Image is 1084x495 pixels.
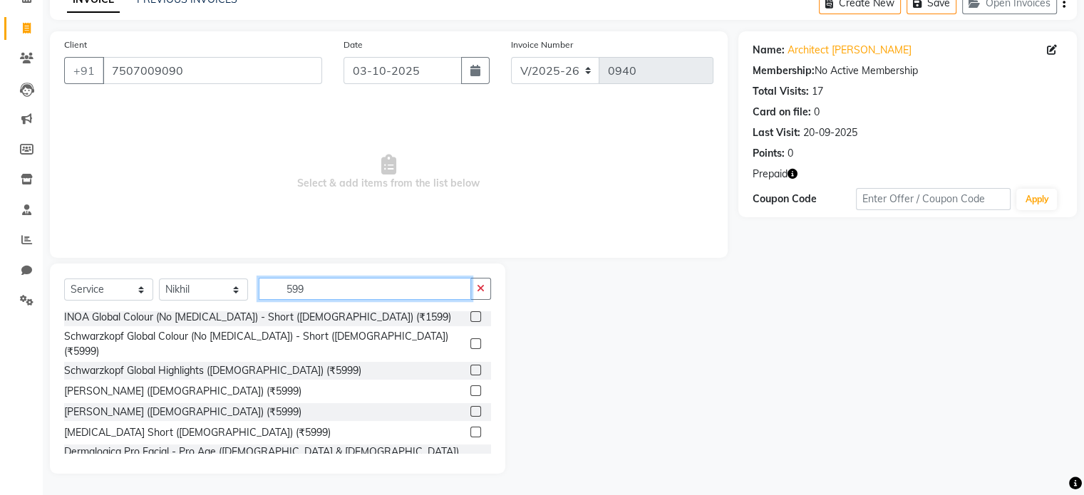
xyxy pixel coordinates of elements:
div: Membership: [753,63,815,78]
div: 20-09-2025 [803,125,857,140]
label: Client [64,38,87,51]
div: 0 [788,146,793,161]
div: INOA Global Colour (No [MEDICAL_DATA]) - Short ([DEMOGRAPHIC_DATA]) (₹1599) [64,310,451,325]
label: Invoice Number [511,38,573,51]
div: [MEDICAL_DATA] Short ([DEMOGRAPHIC_DATA]) (₹5999) [64,425,331,440]
button: +91 [64,57,104,84]
label: Date [344,38,363,51]
span: Select & add items from the list below [64,101,713,244]
div: Last Visit: [753,125,800,140]
div: Schwarzkopf Global Colour (No [MEDICAL_DATA]) - Short ([DEMOGRAPHIC_DATA]) (₹5999) [64,329,465,359]
div: Dermalogica Pro Facial - Pro Age ([DEMOGRAPHIC_DATA] & [DEMOGRAPHIC_DATA]) (₹5999) [64,444,465,474]
div: [PERSON_NAME] ([DEMOGRAPHIC_DATA]) (₹5999) [64,384,301,399]
div: Card on file: [753,105,811,120]
div: No Active Membership [753,63,1063,78]
div: Total Visits: [753,84,809,99]
input: Search or Scan [259,278,471,300]
span: Prepaid [753,167,788,182]
div: Schwarzkopf Global Highlights ([DEMOGRAPHIC_DATA]) (₹5999) [64,363,361,378]
div: Points: [753,146,785,161]
input: Search by Name/Mobile/Email/Code [103,57,322,84]
div: Name: [753,43,785,58]
button: Apply [1016,189,1057,210]
div: 17 [812,84,823,99]
div: Coupon Code [753,192,856,207]
div: 0 [814,105,820,120]
div: [PERSON_NAME] ([DEMOGRAPHIC_DATA]) (₹5999) [64,405,301,420]
input: Enter Offer / Coupon Code [856,188,1011,210]
a: Architect [PERSON_NAME] [788,43,912,58]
